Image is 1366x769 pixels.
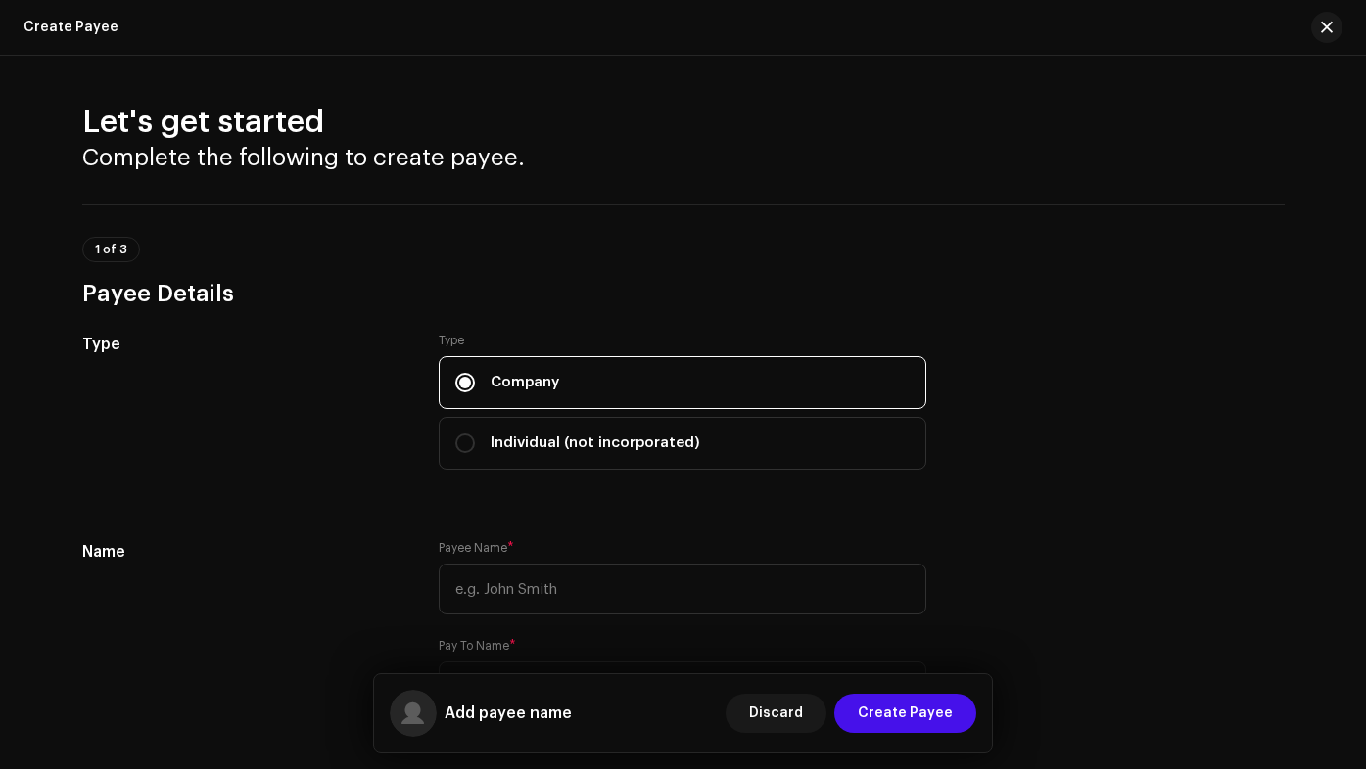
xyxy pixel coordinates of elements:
span: Discard [749,694,803,733]
h5: Name [82,540,408,564]
h2: Let's get started [82,103,1285,142]
label: Payee Name [439,540,514,556]
span: Individual (not incorporated) [491,432,700,454]
span: Company [491,372,559,393]
label: Type [439,333,926,348]
span: Create Payee [858,694,953,733]
input: e.g. John Smith [439,564,926,614]
h5: Type [82,333,408,356]
h3: Payee Details [82,278,1285,309]
h3: Complete the following to create payee. [82,142,1285,173]
button: Discard [726,694,826,733]
button: Create Payee [834,694,976,733]
label: Pay To Name [439,638,516,654]
h5: Add payee name [445,701,572,725]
